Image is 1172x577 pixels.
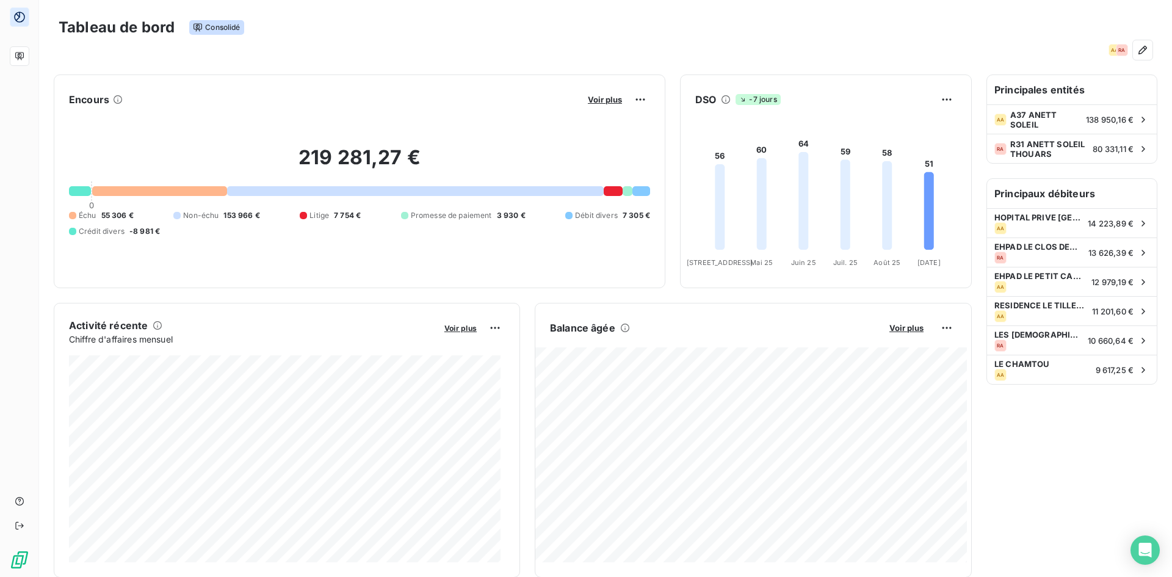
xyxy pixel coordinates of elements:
div: AA [994,310,1007,322]
span: 153 966 € [223,210,259,221]
h6: Principales entités [987,75,1157,104]
h6: Principaux débiteurs [987,179,1157,208]
tspan: Juin 25 [791,258,816,267]
span: Crédit divers [79,226,125,237]
h2: 219 281,27 € [69,145,650,182]
div: AA [994,222,1007,234]
div: HOPITAL PRIVE [GEOGRAPHIC_DATA][PERSON_NAME]AA14 223,89 € [987,208,1157,238]
span: EHPAD LE PETIT CASTEL [994,271,1084,281]
span: Promesse de paiement [411,210,492,221]
div: RA [994,252,1007,264]
div: EHPAD LE PETIT CASTELAA12 979,19 € [987,267,1157,296]
tspan: Août 25 [874,258,900,267]
span: Voir plus [588,95,622,104]
span: Échu [79,210,96,221]
span: 9 617,25 € [1096,365,1134,375]
span: RESIDENCE LE TILLEUL [994,300,1085,310]
span: 138 950,16 € [1086,115,1134,125]
button: Voir plus [584,94,626,105]
span: 7 754 € [334,210,361,221]
img: Logo LeanPay [10,550,29,570]
span: 3 930 € [497,210,526,221]
span: LE CHAMTOU [994,359,1088,369]
span: 13 626,39 € [1088,248,1134,258]
span: A37 ANETT SOLEIL [1010,110,1082,129]
h6: Activité récente [69,318,148,333]
div: Open Intercom Messenger [1130,535,1160,565]
h6: DSO [695,92,716,107]
span: 7 305 € [623,210,650,221]
h6: Encours [69,92,109,107]
span: Chiffre d'affaires mensuel [69,333,436,346]
span: -7 jours [736,94,780,105]
span: 80 331,11 € [1093,144,1134,154]
div: AA [994,369,1007,381]
div: RA [1116,44,1128,56]
button: Voir plus [886,322,927,333]
tspan: Mai 25 [750,258,773,267]
div: RA [994,339,1007,352]
div: AA [994,281,1007,293]
span: 11 201,60 € [1092,307,1134,316]
div: LE CHAMTOUAA9 617,25 € [987,355,1157,384]
div: EHPAD LE CLOS DES MYOSOTISRA13 626,39 € [987,238,1157,267]
div: LES [DEMOGRAPHIC_DATA]RA10 660,64 € [987,325,1157,355]
span: Non-échu [183,210,219,221]
tspan: Juil. 25 [833,258,858,267]
span: HOPITAL PRIVE [GEOGRAPHIC_DATA][PERSON_NAME] [994,212,1080,222]
div: RA [994,143,1007,155]
span: 0 [89,200,94,210]
span: 12 979,19 € [1091,277,1134,287]
span: Voir plus [889,323,924,333]
span: Consolidé [189,20,244,35]
tspan: [STREET_ADDRESS] [687,258,753,267]
button: Voir plus [441,322,480,333]
span: 55 306 € [101,210,134,221]
span: R31 ANETT SOLEIL THOUARS [1010,139,1089,159]
span: Débit divers [575,210,618,221]
span: EHPAD LE CLOS DES MYOSOTIS [994,242,1081,252]
span: Litige [309,210,329,221]
div: RESIDENCE LE TILLEULAA11 201,60 € [987,296,1157,325]
span: 10 660,64 € [1088,336,1134,346]
span: -8 981 € [129,226,160,237]
span: Voir plus [444,324,477,333]
h3: Tableau de bord [59,16,175,38]
div: AA [1109,44,1121,56]
span: 14 223,89 € [1088,219,1134,228]
span: LES [DEMOGRAPHIC_DATA] [994,330,1080,339]
tspan: [DATE] [917,258,941,267]
div: AA [994,114,1007,126]
h6: Balance âgée [550,321,615,335]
